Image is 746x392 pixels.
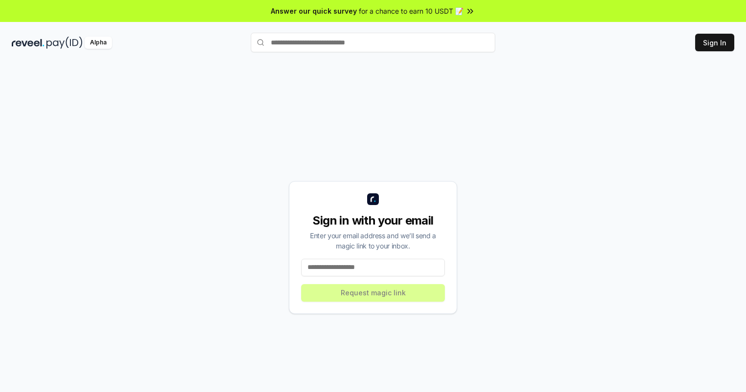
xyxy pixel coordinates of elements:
span: Answer our quick survey [271,6,357,16]
span: for a chance to earn 10 USDT 📝 [359,6,463,16]
div: Enter your email address and we’ll send a magic link to your inbox. [301,230,445,251]
img: pay_id [46,37,83,49]
div: Alpha [85,37,112,49]
button: Sign In [695,34,734,51]
img: logo_small [367,193,379,205]
img: reveel_dark [12,37,44,49]
div: Sign in with your email [301,213,445,228]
